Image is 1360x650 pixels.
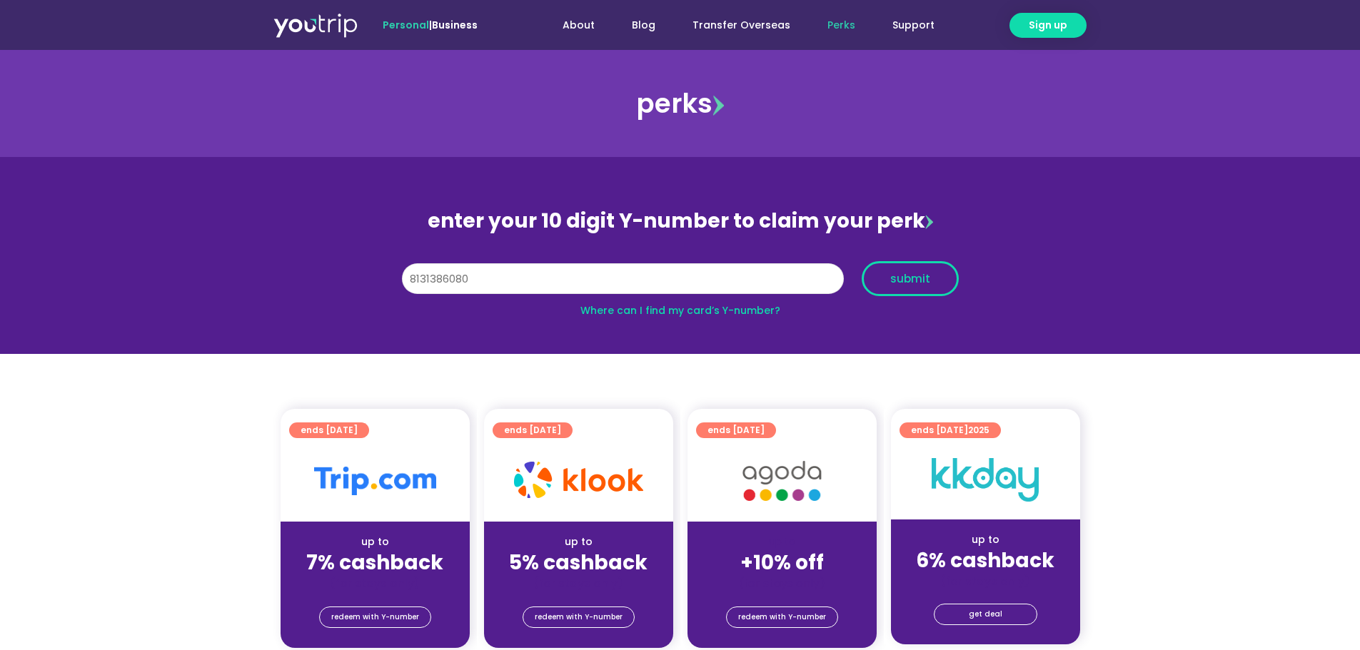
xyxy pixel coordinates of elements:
[1029,18,1067,33] span: Sign up
[809,12,874,39] a: Perks
[902,532,1069,547] div: up to
[383,18,478,32] span: |
[969,604,1002,624] span: get deal
[523,606,635,628] a: redeem with Y-number
[580,303,780,318] a: Where can I find my card’s Y-number?
[495,534,662,549] div: up to
[535,607,623,627] span: redeem with Y-number
[740,549,824,577] strong: +10% off
[911,422,989,438] span: ends [DATE]
[292,534,458,549] div: up to
[301,422,358,438] span: ends [DATE]
[432,18,478,32] a: Business
[306,549,443,577] strong: 7% cashback
[289,422,369,438] a: ends [DATE]
[862,261,959,296] button: submit
[874,12,953,39] a: Support
[968,424,989,436] span: 2025
[902,574,1069,589] div: (for stays only)
[696,422,776,438] a: ends [DATE]
[509,549,648,577] strong: 5% cashback
[900,422,1001,438] a: ends [DATE]2025
[1009,13,1087,38] a: Sign up
[934,604,1037,625] a: get deal
[738,607,826,627] span: redeem with Y-number
[769,534,795,549] span: up to
[699,576,865,591] div: (for stays only)
[402,263,844,295] input: 10 digit Y-number (e.g. 8123456789)
[402,261,959,307] form: Y Number
[890,273,930,284] span: submit
[331,607,419,627] span: redeem with Y-number
[674,12,809,39] a: Transfer Overseas
[504,422,561,438] span: ends [DATE]
[395,203,966,240] div: enter your 10 digit Y-number to claim your perk
[493,422,573,438] a: ends [DATE]
[726,606,838,628] a: redeem with Y-number
[292,576,458,591] div: (for stays only)
[383,18,429,32] span: Personal
[916,547,1054,574] strong: 6% cashback
[495,576,662,591] div: (for stays only)
[516,12,953,39] nav: Menu
[544,12,613,39] a: About
[707,422,765,438] span: ends [DATE]
[613,12,674,39] a: Blog
[319,606,431,628] a: redeem with Y-number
